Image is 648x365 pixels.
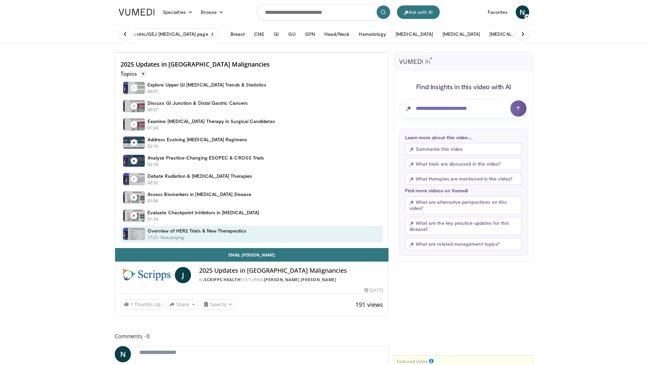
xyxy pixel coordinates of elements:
[484,5,512,19] a: Favorites
[199,267,383,274] h4: 2025 Updates in [GEOGRAPHIC_DATA] Malignancies
[147,89,158,95] p: 00:57
[199,277,383,283] div: By FEATURING
[284,27,299,41] button: GU
[115,248,388,262] a: Email [PERSON_NAME]
[159,5,197,19] a: Specialties
[115,28,219,40] a: Visit Gastric/GEJ [MEDICAL_DATA] page
[115,346,131,362] a: N
[175,267,191,283] a: J
[197,5,228,19] a: Browse
[270,27,283,41] button: GI
[405,196,522,214] button: What are alternative perspectives on this video?
[355,300,383,309] span: 191 views
[120,299,164,310] a: 1 Thumbs Up
[147,191,251,197] h4: Assess Biomarkers in [MEDICAL_DATA] Disease
[120,267,172,283] img: Scripps Health
[147,143,158,149] p: 02:10
[147,216,158,222] p: 01:10
[320,27,354,41] button: Head/Neck
[147,137,247,143] h4: Address Evolving [MEDICAL_DATA] Regimens
[399,57,432,64] img: vumedi-ai-logo.svg
[147,198,158,204] p: 01:04
[147,210,259,216] h4: Evaluate Checkpoint Inhibitors in [MEDICAL_DATA]
[130,301,133,308] span: 1
[405,143,522,155] button: Summarize this video
[115,332,389,341] span: Comments 0
[516,5,529,19] a: N
[147,235,158,241] p: 17:21
[413,267,514,351] iframe: Advertisement
[147,107,158,113] p: 00:57
[147,155,264,161] h4: Analyze Practice-Changing ESOPEC & CROSS Trials
[226,27,249,41] button: Breast
[147,162,158,168] p: 02:10
[264,277,336,283] a: [PERSON_NAME] [PERSON_NAME]
[301,27,319,41] button: GYN
[485,27,531,41] button: [MEDICAL_DATA]
[120,70,147,77] p: Topics
[119,9,155,16] img: VuMedi Logo
[147,180,158,186] p: 02:52
[250,27,268,41] button: CNS
[166,299,198,310] button: Share
[399,82,528,91] h4: Find Insights in this video with AI
[147,125,158,131] p: 01:24
[147,228,246,234] h4: Overview of HER2 Trials & New Therapeutics
[364,287,383,293] div: [DATE]
[397,358,428,364] small: Featured Video
[204,277,240,283] a: Scripps Health
[405,188,522,193] p: Find more videos on Vumedi
[405,135,522,140] p: Learn more about this video...
[139,70,147,77] span: 9
[256,4,391,20] input: Search topics, interventions
[147,82,267,88] h4: Explore Upper GI [MEDICAL_DATA] Trends & Statistics
[158,235,184,241] p: - Now playing
[405,173,522,185] button: What therapies are mentioned in this video?
[405,158,522,170] button: What trials are discussed in this video?
[147,118,275,124] h4: Examine [MEDICAL_DATA] Therapy in Surgical Candidates
[397,5,440,19] button: Ask with AI
[391,27,437,41] button: [MEDICAL_DATA]
[355,27,390,41] button: Hematology
[399,99,528,118] input: Question for AI
[115,52,388,53] video-js: Video Player
[405,217,522,235] button: What are the key practice updates for this disease?
[120,61,383,68] h4: 2025 Updates in [GEOGRAPHIC_DATA] Malignancies
[147,173,252,179] h4: Debate Radiation & [MEDICAL_DATA] Therapies
[438,27,484,41] button: [MEDICAL_DATA]
[200,299,235,310] button: Save to
[147,100,248,106] h4: Discuss GI Junction & Distal Gastric Cancers
[405,238,522,250] button: What are related management topics?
